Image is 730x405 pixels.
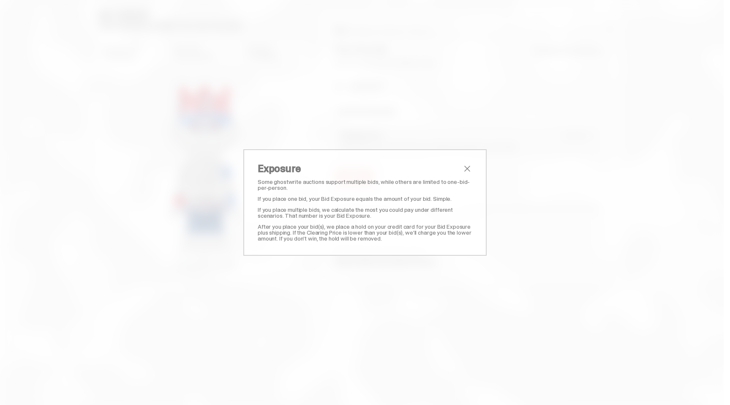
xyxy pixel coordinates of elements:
[462,164,472,174] button: close
[258,224,472,241] p: After you place your bid(s), we place a hold on your credit card for your Bid Exposure plus shipp...
[258,164,462,174] h2: Exposure
[258,179,472,191] p: Some ghostwrite auctions support multiple bids, while others are limited to one-bid-per-person.
[258,196,472,202] p: If you place one bid, your Bid Exposure equals the amount of your bid. Simple.
[258,207,472,219] p: If you place multiple bids, we calculate the most you could pay under different scenarios. That n...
